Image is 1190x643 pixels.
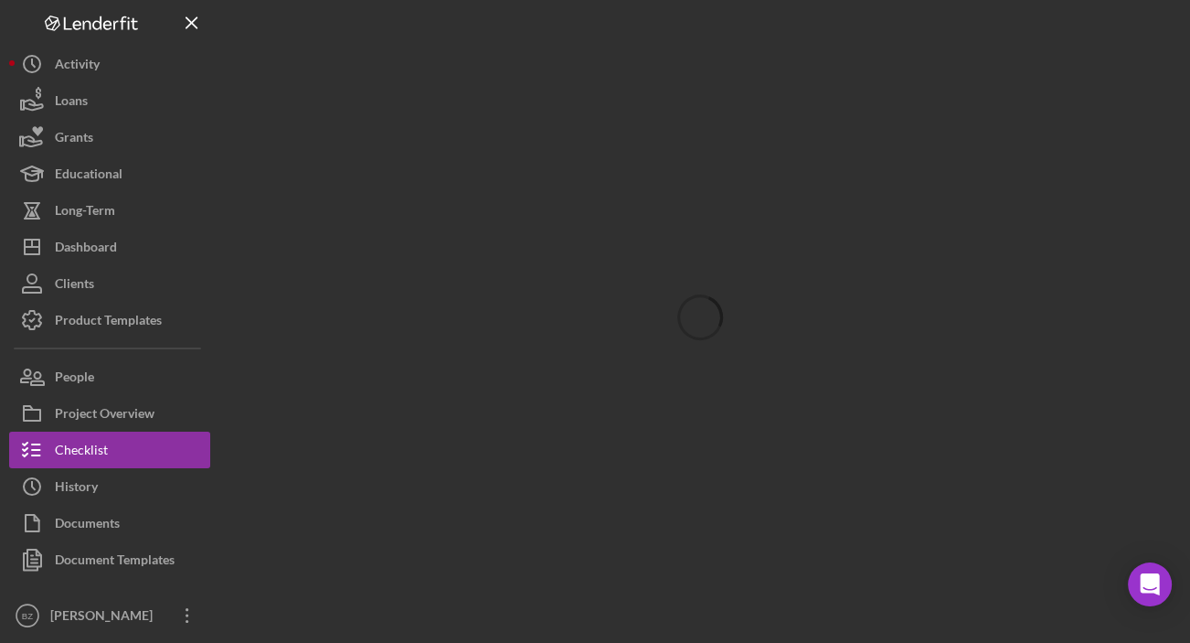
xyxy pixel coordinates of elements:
text: BZ [22,611,33,621]
button: BZ[PERSON_NAME] [9,597,210,634]
button: People [9,359,210,395]
button: Checklist [9,432,210,468]
button: Document Templates [9,541,210,578]
button: Loans [9,82,210,119]
div: People [55,359,94,400]
div: Project Overview [55,395,154,436]
div: [PERSON_NAME] [46,597,165,638]
div: Dashboard [55,229,117,270]
button: Educational [9,155,210,192]
div: Long-Term [55,192,115,233]
button: Dashboard [9,229,210,265]
button: Clients [9,265,210,302]
button: Activity [9,46,210,82]
div: Grants [55,119,93,160]
div: Clients [55,265,94,306]
button: Product Templates [9,302,210,338]
div: Document Templates [55,541,175,583]
div: Educational [55,155,122,197]
button: Project Overview [9,395,210,432]
button: Grants [9,119,210,155]
div: Checklist [55,432,108,473]
button: Long-Term [9,192,210,229]
button: Documents [9,505,210,541]
div: Loans [55,82,88,123]
div: Activity [55,46,100,87]
div: Product Templates [55,302,162,343]
div: History [55,468,98,509]
div: Documents [55,505,120,546]
div: Open Intercom Messenger [1128,563,1172,606]
button: History [9,468,210,505]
